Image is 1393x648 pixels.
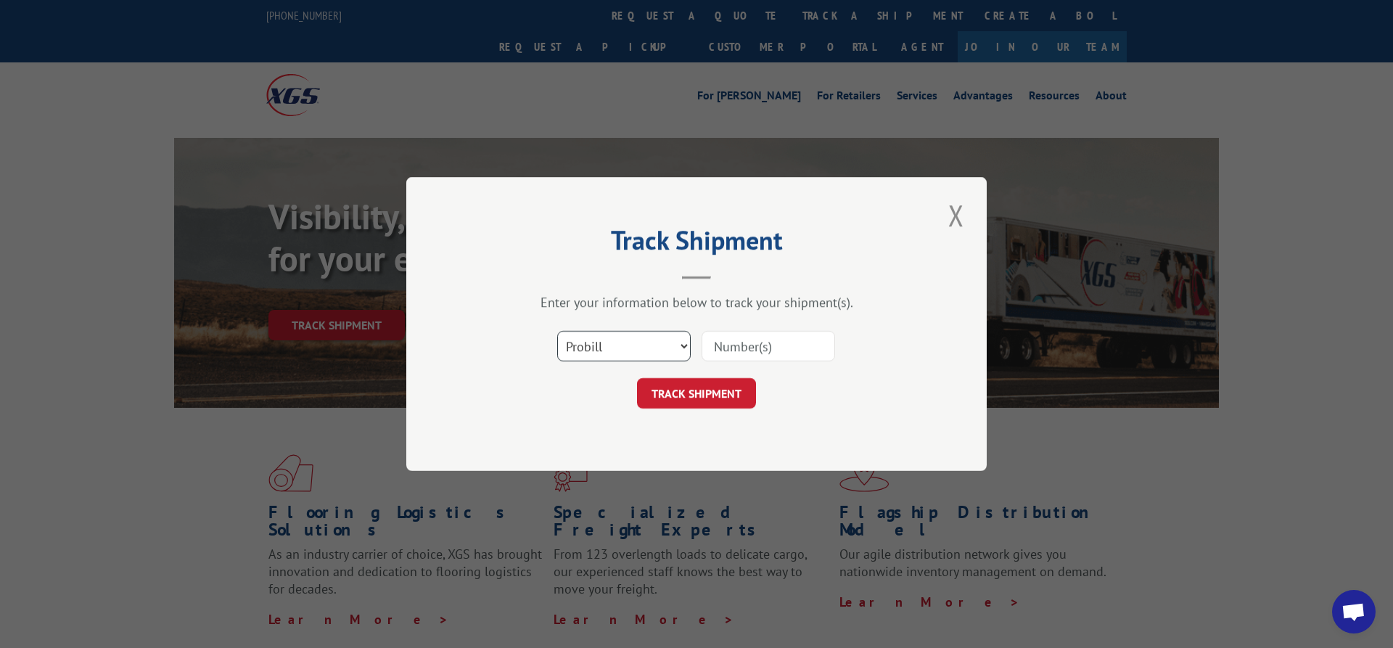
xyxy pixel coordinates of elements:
[944,195,969,235] button: Close modal
[702,331,835,361] input: Number(s)
[479,294,914,311] div: Enter your information below to track your shipment(s).
[479,230,914,258] h2: Track Shipment
[1332,590,1376,633] a: Open chat
[637,378,756,409] button: TRACK SHIPMENT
